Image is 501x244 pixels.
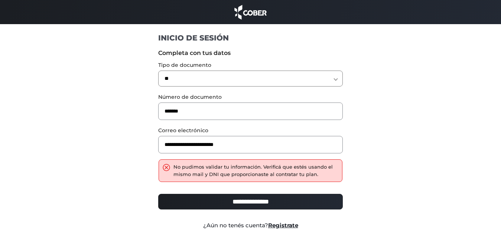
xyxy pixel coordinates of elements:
img: cober_marca.png [232,4,269,20]
h1: INICIO DE SESIÓN [158,33,343,43]
label: Tipo de documento [158,61,343,69]
label: Número de documento [158,93,343,101]
label: Correo electrónico [158,127,343,134]
div: No pudimos validar tu información. Verificá que estés usando el mismo mail y DNI que proporcionas... [173,163,338,178]
label: Completa con tus datos [158,49,343,58]
div: ¿Aún no tenés cuenta? [153,221,348,230]
a: Registrate [268,222,298,229]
